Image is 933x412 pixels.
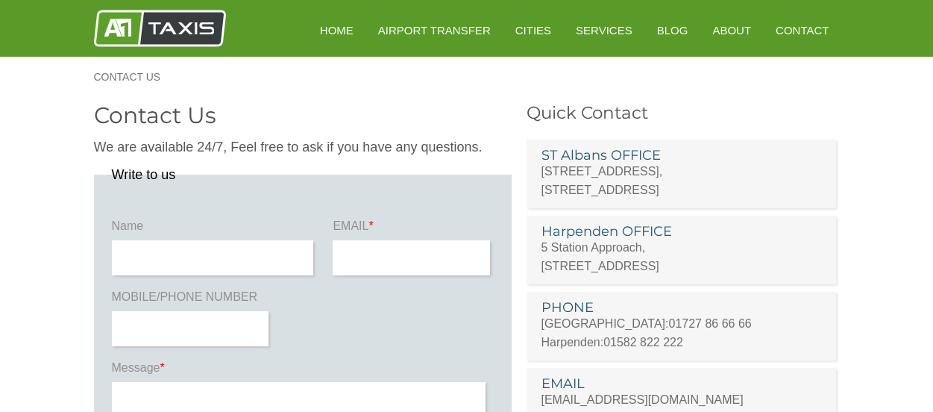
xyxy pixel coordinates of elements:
a: 01727 86 66 66 [669,317,752,330]
a: 01582 822 222 [603,336,683,349]
p: 5 Station Approach, [STREET_ADDRESS] [541,238,822,275]
p: Harpenden: [541,333,822,352]
label: Message [112,360,494,382]
p: We are available 24/7, Feel free to ask if you have any questions. [94,138,512,157]
img: A1 Taxis [94,10,226,47]
a: [EMAIL_ADDRESS][DOMAIN_NAME] [541,393,744,406]
a: Cities [505,12,562,49]
legend: Write to us [112,168,176,181]
h3: ST Albans OFFICE [541,149,822,162]
h3: PHONE [541,301,822,314]
label: MOBILE/PHONE NUMBER [112,289,272,311]
a: Blog [647,12,699,49]
a: Services [565,12,643,49]
h3: Harpenden OFFICE [541,225,822,238]
p: [GEOGRAPHIC_DATA]: [541,314,822,333]
a: Contact [765,12,839,49]
label: EMAIL [333,218,493,240]
h2: Contact Us [94,104,512,127]
h3: EMAIL [541,377,822,390]
p: [STREET_ADDRESS], [STREET_ADDRESS] [541,162,822,199]
label: Name [112,218,318,240]
h3: Quick Contact [527,104,840,122]
a: HOME [310,12,364,49]
a: Airport Transfer [368,12,501,49]
a: About [702,12,761,49]
a: Contact Us [94,72,176,82]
